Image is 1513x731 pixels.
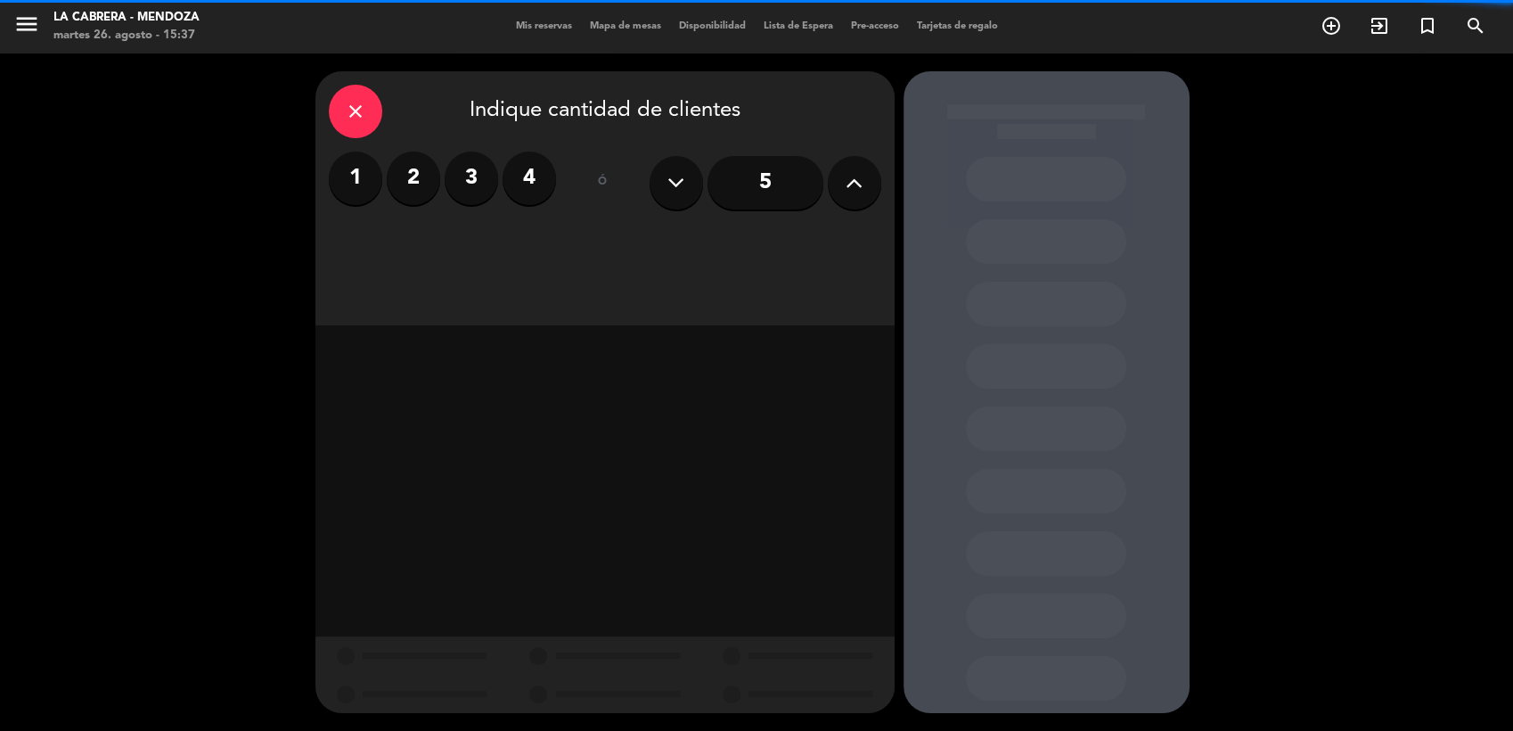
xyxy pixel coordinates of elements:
label: 2 [387,152,440,205]
i: exit_to_app [1369,15,1390,37]
span: Mapa de mesas [581,21,670,31]
label: 3 [445,152,498,205]
i: search [1465,15,1486,37]
i: add_circle_outline [1321,15,1342,37]
div: martes 26. agosto - 15:37 [53,27,200,45]
button: menu [13,11,40,44]
span: Pre-acceso [842,21,908,31]
label: 4 [503,152,556,205]
span: Lista de Espera [755,21,842,31]
span: Mis reservas [507,21,581,31]
div: LA CABRERA - MENDOZA [53,9,200,27]
span: Disponibilidad [670,21,755,31]
i: close [345,101,366,122]
span: Tarjetas de regalo [908,21,1007,31]
label: 1 [329,152,382,205]
i: menu [13,11,40,37]
div: ó [574,152,632,214]
div: Indique cantidad de clientes [329,85,881,138]
i: turned_in_not [1417,15,1438,37]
